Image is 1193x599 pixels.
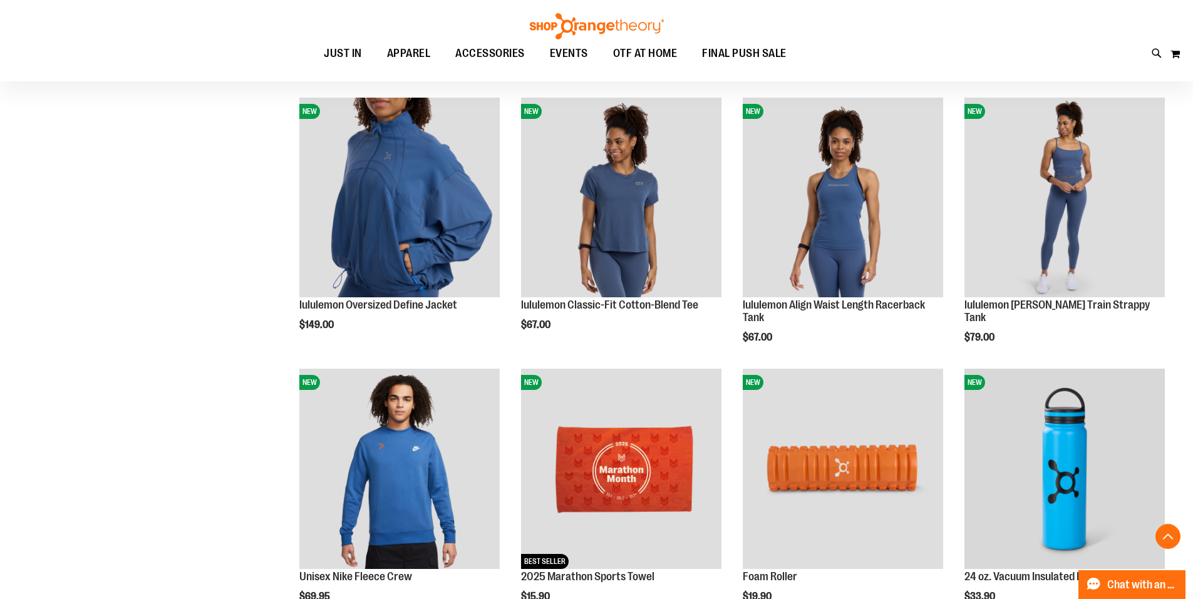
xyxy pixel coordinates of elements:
a: lululemon Classic-Fit Cotton-Blend Tee [521,299,698,311]
span: NEW [743,375,763,390]
img: lululemon Align Waist Length Racerback Tank [743,98,943,298]
span: $67.00 [743,332,774,343]
span: BEST SELLER [521,554,569,569]
a: 24 oz. Vacuum Insulated BottleNEW [964,369,1165,571]
div: product [736,91,949,375]
a: Unisex Nike Fleece CrewNEW [299,369,500,571]
a: lululemon Align Waist Length Racerback TankNEW [743,98,943,300]
span: OTF AT HOME [613,39,678,68]
a: Unisex Nike Fleece Crew [299,570,412,583]
a: 2025 Marathon Sports Towel [521,570,654,583]
a: Foam Roller [743,570,797,583]
span: JUST IN [324,39,362,68]
img: lululemon Oversized Define Jacket [299,98,500,298]
div: product [293,91,506,363]
div: product [958,91,1171,375]
span: NEW [964,104,985,119]
a: 24 oz. Vacuum Insulated Bottle [964,570,1105,583]
a: OTF AT HOME [601,39,690,68]
span: $67.00 [521,319,552,330]
a: FINAL PUSH SALE [689,39,799,68]
button: Chat with an Expert [1078,570,1186,599]
span: NEW [964,375,985,390]
a: lululemon Align Waist Length Racerback Tank [743,299,925,324]
span: NEW [521,375,542,390]
img: Foam Roller [743,369,943,569]
a: APPAREL [374,39,443,68]
span: APPAREL [387,39,431,68]
span: EVENTS [550,39,588,68]
span: NEW [299,375,320,390]
span: ACCESSORIES [455,39,525,68]
img: lululemon Wunder Train Strappy Tank [964,98,1165,298]
a: lululemon [PERSON_NAME] Train Strappy Tank [964,299,1150,324]
img: lululemon Classic-Fit Cotton-Blend Tee [521,98,721,298]
a: lululemon Oversized Define JacketNEW [299,98,500,300]
span: $79.00 [964,332,996,343]
img: 2025 Marathon Sports Towel [521,369,721,569]
a: lululemon Wunder Train Strappy TankNEW [964,98,1165,300]
span: NEW [743,104,763,119]
a: Foam RollerNEW [743,369,943,571]
span: NEW [299,104,320,119]
button: Back To Top [1155,524,1180,549]
a: ACCESSORIES [443,39,537,68]
a: EVENTS [537,39,601,68]
img: Unisex Nike Fleece Crew [299,369,500,569]
a: lululemon Oversized Define Jacket [299,299,457,311]
img: 24 oz. Vacuum Insulated Bottle [964,369,1165,569]
div: product [515,91,728,363]
a: lululemon Classic-Fit Cotton-Blend TeeNEW [521,98,721,300]
span: Chat with an Expert [1107,579,1178,591]
span: FINAL PUSH SALE [702,39,787,68]
img: Shop Orangetheory [528,13,666,39]
a: 2025 Marathon Sports TowelNEWBEST SELLER [521,369,721,571]
span: $149.00 [299,319,336,330]
a: JUST IN [311,39,374,68]
span: NEW [521,104,542,119]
